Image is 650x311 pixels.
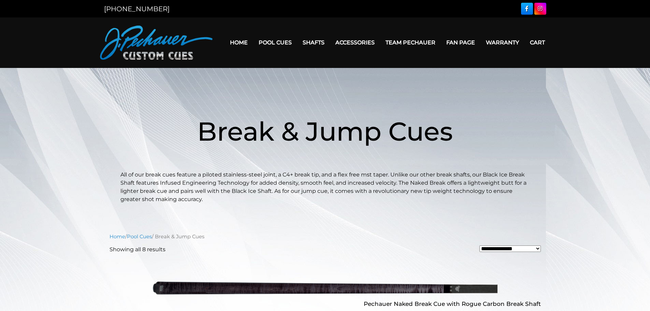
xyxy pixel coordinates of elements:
img: Pechauer Custom Cues [100,26,213,60]
a: Home [110,234,125,240]
h2: Pechauer Naked Break Cue with Rogue Carbon Break Shaft [110,298,541,310]
p: All of our break cues feature a piloted stainless-steel joint, a C4+ break tip, and a flex free m... [120,171,530,203]
a: Pool Cues [127,234,152,240]
a: Accessories [330,34,380,51]
a: Warranty [480,34,524,51]
nav: Breadcrumb [110,233,541,240]
span: Break & Jump Cues [197,115,453,147]
a: [PHONE_NUMBER] [104,5,170,13]
p: Showing all 8 results [110,245,165,254]
a: Shafts [297,34,330,51]
a: Cart [524,34,550,51]
select: Shop order [479,245,541,252]
a: Fan Page [441,34,480,51]
a: Home [225,34,253,51]
a: Pool Cues [253,34,297,51]
a: Team Pechauer [380,34,441,51]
